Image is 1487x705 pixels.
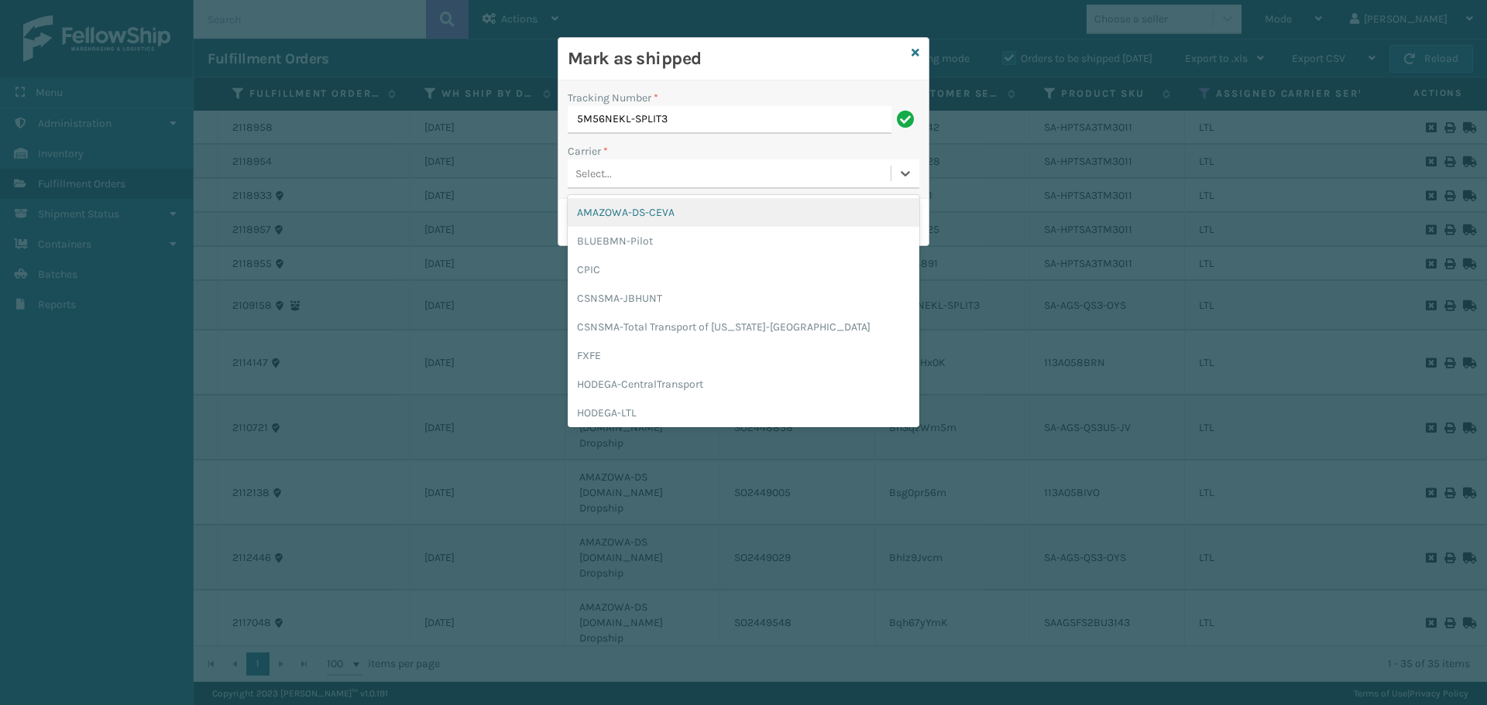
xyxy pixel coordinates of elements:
[568,255,919,284] div: CPIC
[568,198,919,227] div: AMAZOWA-DS-CEVA
[568,284,919,313] div: CSNSMA-JBHUNT
[568,143,608,159] label: Carrier
[568,341,919,370] div: FXFE
[568,370,919,399] div: HODEGA-CentralTransport
[568,399,919,427] div: HODEGA-LTL
[575,166,612,182] div: Select...
[568,90,658,106] label: Tracking Number
[568,227,919,255] div: BLUEBMN-Pilot
[568,313,919,341] div: CSNSMA-Total Transport of [US_STATE]-[GEOGRAPHIC_DATA]
[568,47,905,70] h3: Mark as shipped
